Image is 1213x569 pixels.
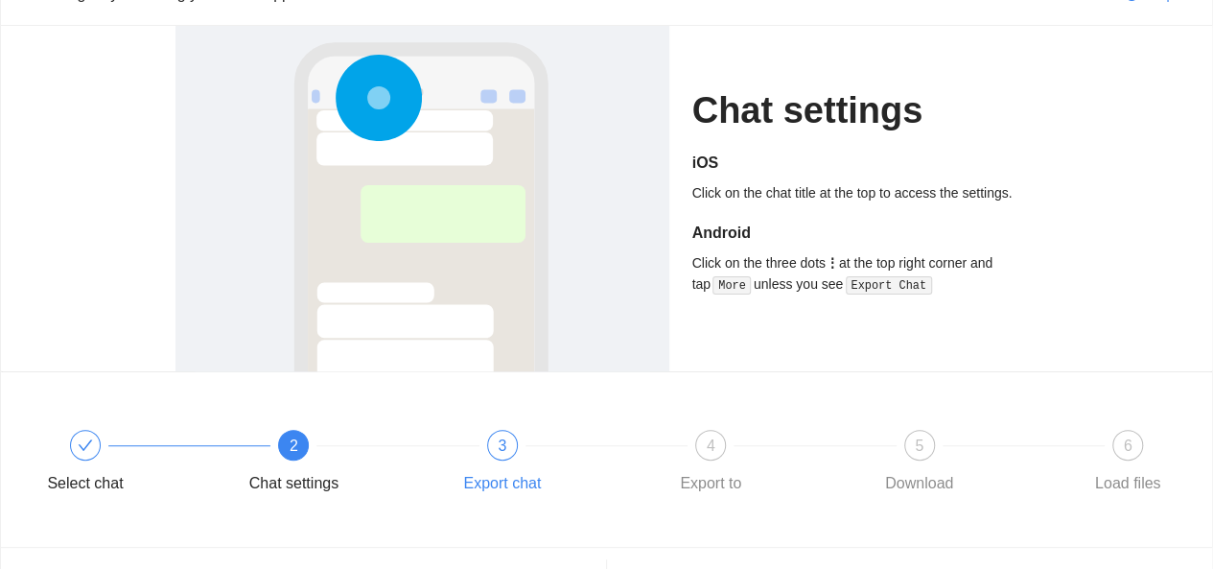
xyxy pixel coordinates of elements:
div: Click on the three dots at the top right corner and tap unless you see [692,252,1038,296]
span: 4 [707,438,715,454]
h1: Chat settings [692,88,1038,133]
span: 5 [915,438,923,454]
h5: Android [692,222,1038,245]
div: Chat settings [249,468,338,499]
span: 2 [290,438,298,454]
span: 6 [1124,438,1132,454]
div: Load files [1095,468,1161,499]
span: 3 [498,438,506,454]
div: Select chat [47,468,123,499]
span: check [78,438,93,453]
code: More [712,276,751,296]
div: 5Download [864,430,1072,499]
code: Export Chat [846,276,932,296]
div: Export chat [463,468,541,499]
div: Select chat [30,430,238,499]
div: 6Load files [1072,430,1183,499]
div: 2Chat settings [238,430,446,499]
div: Download [885,468,953,499]
div: Click on the chat title at the top to access the settings. [692,182,1038,203]
div: 4Export to [655,430,863,499]
div: 3Export chat [447,430,655,499]
div: Export to [680,468,741,499]
b: ⋮ [826,255,839,271]
h5: iOS [692,152,1038,175]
